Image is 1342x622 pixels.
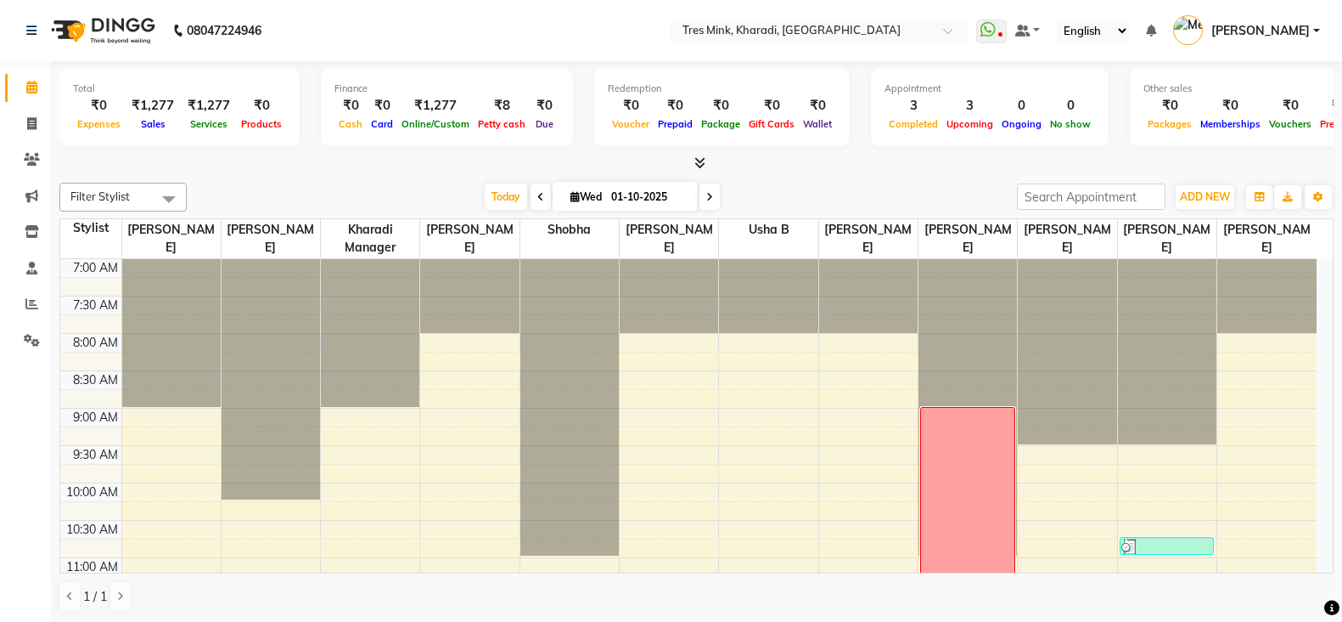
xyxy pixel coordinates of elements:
[744,96,799,116] div: ₹0
[70,446,121,464] div: 9:30 AM
[697,118,744,130] span: Package
[1173,15,1203,45] img: Meghana Kering
[942,118,997,130] span: Upcoming
[520,219,619,240] span: Shobha
[1017,184,1165,210] input: Search Appointment
[1265,96,1316,116] div: ₹0
[654,118,697,130] span: Prepaid
[884,96,942,116] div: 3
[1211,22,1310,40] span: [PERSON_NAME]
[608,118,654,130] span: Voucher
[608,96,654,116] div: ₹0
[187,7,261,54] b: 08047224946
[799,96,836,116] div: ₹0
[819,219,918,258] span: [PERSON_NAME]
[997,118,1046,130] span: Ongoing
[73,96,125,116] div: ₹0
[70,189,130,203] span: Filter Stylist
[63,558,121,576] div: 11:00 AM
[367,118,397,130] span: Card
[70,371,121,389] div: 8:30 AM
[43,7,160,54] img: logo
[1176,185,1234,209] button: ADD NEW
[237,118,286,130] span: Products
[334,118,367,130] span: Cash
[60,219,121,237] div: Stylist
[63,521,121,539] div: 10:30 AM
[125,96,181,116] div: ₹1,277
[186,118,232,130] span: Services
[1018,219,1116,258] span: [PERSON_NAME]
[566,190,606,203] span: Wed
[397,96,474,116] div: ₹1,277
[73,118,125,130] span: Expenses
[1118,219,1216,258] span: [PERSON_NAME]
[70,259,121,277] div: 7:00 AM
[719,219,817,240] span: Usha B
[531,118,558,130] span: Due
[334,82,559,96] div: Finance
[884,82,1095,96] div: Appointment
[397,118,474,130] span: Online/Custom
[1217,219,1317,258] span: [PERSON_NAME]
[697,96,744,116] div: ₹0
[942,96,997,116] div: 3
[181,96,237,116] div: ₹1,277
[1046,96,1095,116] div: 0
[237,96,286,116] div: ₹0
[654,96,697,116] div: ₹0
[799,118,836,130] span: Wallet
[744,118,799,130] span: Gift Cards
[83,588,107,606] span: 1 / 1
[1196,96,1265,116] div: ₹0
[334,96,367,116] div: ₹0
[997,96,1046,116] div: 0
[73,82,286,96] div: Total
[1143,96,1196,116] div: ₹0
[1196,118,1265,130] span: Memberships
[1265,118,1316,130] span: Vouchers
[884,118,942,130] span: Completed
[70,409,121,427] div: 9:00 AM
[485,184,527,210] span: Today
[1120,538,1213,554] div: [PERSON_NAME], TK03, 10:45 AM-11:00 AM, Threading - Eyebrows (Women)
[620,219,718,258] span: [PERSON_NAME]
[1180,190,1230,203] span: ADD NEW
[606,184,691,210] input: 2025-10-01
[70,334,121,352] div: 8:00 AM
[608,82,836,96] div: Redemption
[420,219,519,258] span: [PERSON_NAME]
[321,219,419,258] span: Kharadi Manager
[137,118,170,130] span: Sales
[367,96,397,116] div: ₹0
[474,118,530,130] span: Petty cash
[1046,118,1095,130] span: No show
[70,297,121,314] div: 7:30 AM
[530,96,559,116] div: ₹0
[1143,118,1196,130] span: Packages
[918,219,1017,258] span: [PERSON_NAME]
[122,219,221,258] span: [PERSON_NAME]
[474,96,530,116] div: ₹8
[63,483,121,501] div: 10:00 AM
[222,219,320,258] span: [PERSON_NAME]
